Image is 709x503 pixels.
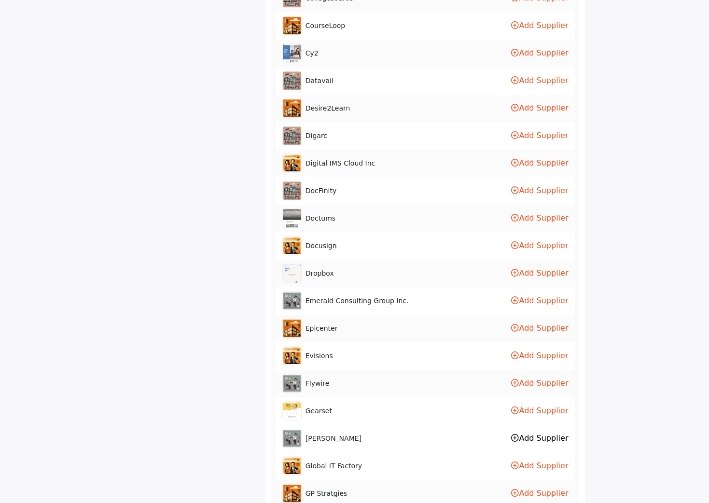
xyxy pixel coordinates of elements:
span: Digarc [306,131,327,141]
a: Add Supplier [511,186,568,195]
img: desire2learn logo [282,98,302,118]
span: DocFinity [306,186,337,196]
a: Add Supplier [511,21,568,30]
span: Flywire [306,378,330,389]
span: Desire2Learn [306,103,350,113]
span: GP Stratgies [306,489,348,499]
img: dropbox logo [282,264,302,283]
span: Emerald Consulting Group Inc. [306,296,409,306]
a: Add Supplier [511,296,568,305]
img: gearset logo [282,401,302,420]
a: Add Supplier [511,378,568,388]
a: Add Supplier [511,406,568,415]
img: epicenter logo [282,319,302,338]
a: Add Supplier [511,48,568,57]
img: docfinity logo [282,181,302,200]
a: Add Supplier [511,103,568,112]
img: cy2 logo [282,43,302,63]
span: Digital IMS Cloud Inc [306,158,375,168]
a: Add Supplier [511,489,568,498]
img: digarc logo [282,126,302,145]
span: Epicenter [306,323,338,334]
img: emerald-consulting-group-inc logo [282,291,302,310]
a: Add Supplier [511,323,568,333]
a: Add Supplier [511,213,568,223]
img: datavail logo [282,71,302,90]
a: Add Supplier [511,131,568,140]
span: Dropbox [306,268,334,279]
span: Evisions [306,351,333,361]
a: Add Supplier [511,351,568,360]
span: Gideon Taylor [306,433,361,444]
span: Cy2 [306,48,319,58]
img: global-it-factory logo [282,456,302,475]
img: gp-stratgies logo [282,484,302,503]
img: courseloop logo [282,16,302,35]
span: Datavail [306,76,334,86]
img: doctums logo [282,209,302,228]
a: Add Supplier [511,268,568,278]
img: evisions logo [282,346,302,365]
img: flywire logo [282,374,302,393]
a: Add Supplier [511,461,568,470]
a: Add Supplier [511,241,568,250]
img: gideon-taylor-consulting logo [282,429,302,448]
img: digital-ims-cloud-inc logo [282,154,302,173]
span: Global IT Factory [306,461,362,471]
span: Gearset [306,406,332,416]
span: CourseLoop [306,21,345,31]
img: docusign logo [282,236,302,255]
span: Doctums [306,213,335,224]
a: Add Supplier [511,433,568,443]
a: Add Supplier [511,158,568,168]
a: Add Supplier [511,76,568,85]
span: Docusign [306,241,337,251]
